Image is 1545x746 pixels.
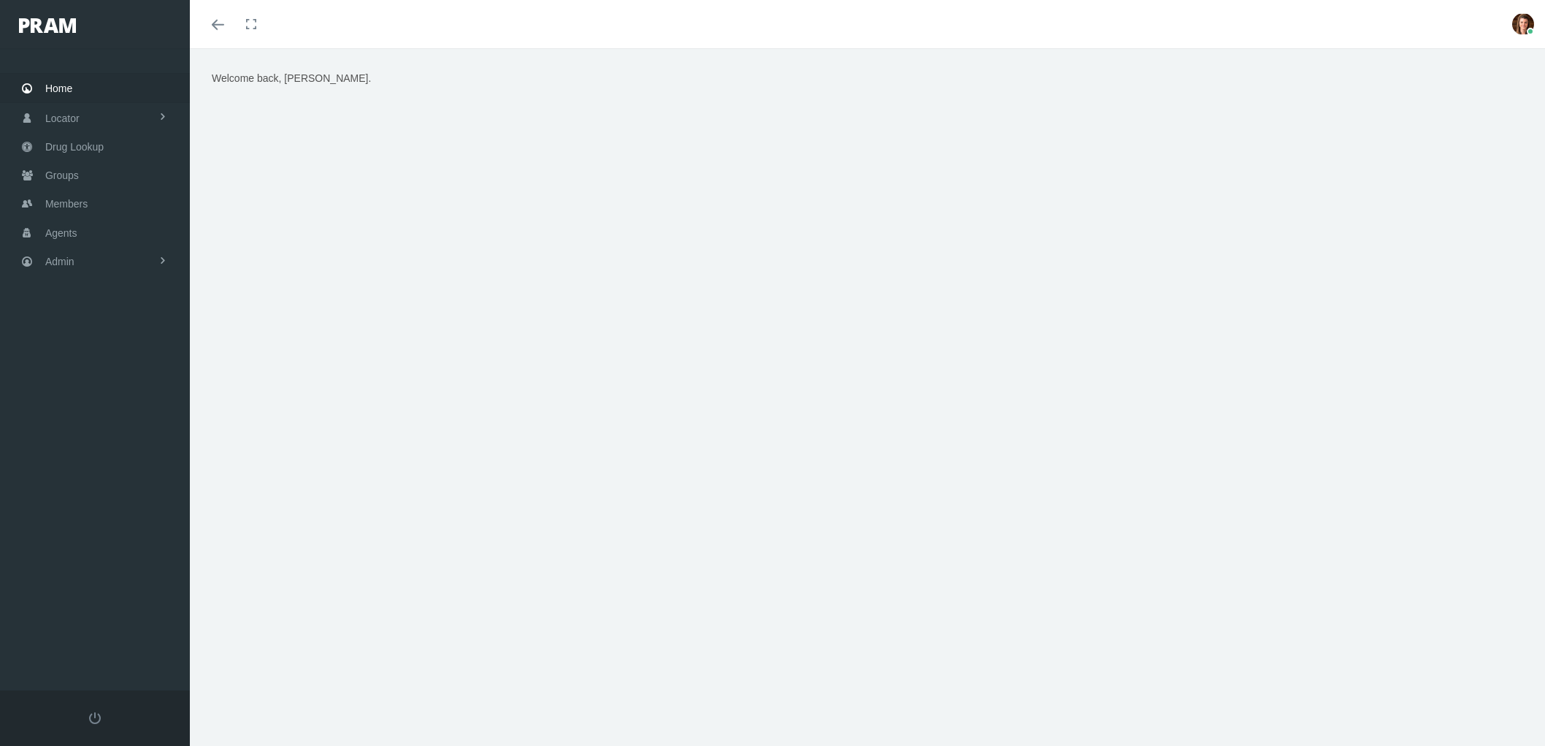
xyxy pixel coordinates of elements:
img: PRAM_20_x_78.png [19,18,76,33]
span: Groups [45,161,79,189]
span: Members [45,190,88,218]
span: Welcome back, [PERSON_NAME]. [212,72,371,84]
span: Drug Lookup [45,133,104,161]
span: Agents [45,219,77,247]
span: Admin [45,248,74,275]
span: Home [45,75,72,102]
img: S_Profile_Picture_677.PNG [1512,13,1534,35]
span: Locator [45,104,80,132]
